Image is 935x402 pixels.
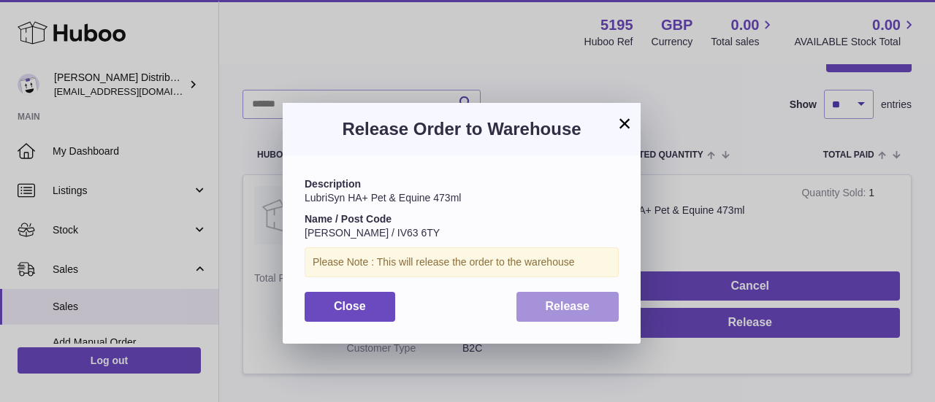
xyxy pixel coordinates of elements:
span: Close [334,300,366,312]
button: Close [305,292,395,322]
button: × [616,115,633,132]
div: Please Note : This will release the order to the warehouse [305,247,619,277]
span: Release [546,300,590,312]
span: LubriSyn HA+ Pet & Equine 473ml [305,192,461,204]
h3: Release Order to Warehouse [305,117,619,141]
button: Release [516,292,619,322]
strong: Description [305,178,361,190]
span: [PERSON_NAME] / IV63 6TY [305,227,440,239]
strong: Name / Post Code [305,213,392,225]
